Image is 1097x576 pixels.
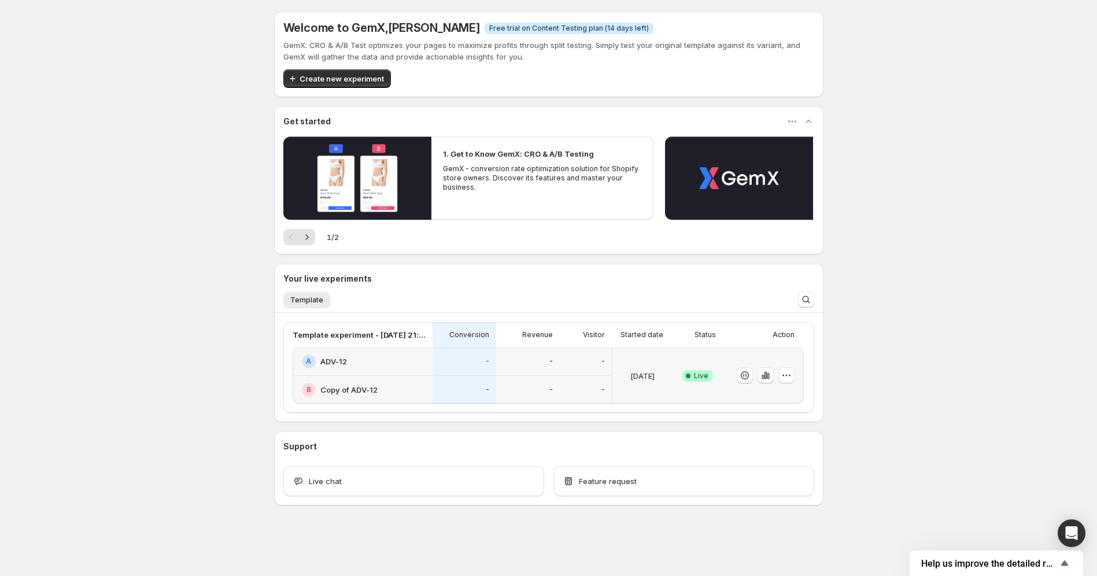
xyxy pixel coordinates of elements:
p: Revenue [522,330,553,339]
nav: Pagination [283,229,315,245]
button: Show survey - Help us improve the detailed report for A/B campaigns [921,556,1072,570]
span: Create new experiment [300,73,384,84]
h2: ADV-12 [320,356,347,367]
p: - [549,385,553,394]
button: Next [299,229,315,245]
h2: B [306,385,311,394]
span: Template [290,296,323,305]
p: Started date [620,330,663,339]
p: - [601,385,605,394]
p: - [601,357,605,366]
button: Create new experiment [283,69,391,88]
p: Visitor [583,330,605,339]
span: Feature request [579,475,637,487]
span: Help us improve the detailed report for A/B campaigns [921,558,1058,569]
h2: 1. Get to Know GemX: CRO & A/B Testing [443,148,594,160]
p: [DATE] [630,370,655,382]
button: Play video [665,136,813,220]
p: - [486,357,489,366]
p: - [549,357,553,366]
p: Conversion [449,330,489,339]
h3: Your live experiments [283,273,372,285]
span: Live chat [309,475,342,487]
h3: Support [283,441,317,452]
p: Action [773,330,795,339]
p: GemX - conversion rate optimization solution for Shopify store owners. Discover its features and ... [443,164,642,192]
button: Play video [283,136,431,220]
h2: Copy of ADV-12 [320,384,378,396]
span: 1 / 2 [327,231,339,243]
button: Search and filter results [798,291,814,308]
h3: Get started [283,116,331,127]
span: Free trial on Content Testing plan (14 days left) [489,24,649,33]
p: - [486,385,489,394]
h2: A [306,357,311,366]
p: GemX: CRO & A/B Test optimizes your pages to maximize profits through split testing. Simply test ... [283,39,814,62]
p: Status [695,330,716,339]
h5: Welcome to GemX [283,21,480,35]
span: , [PERSON_NAME] [385,21,480,35]
p: Template experiment - [DATE] 21:03:52 [293,329,426,341]
span: Live [694,371,708,381]
div: Open Intercom Messenger [1058,519,1085,547]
